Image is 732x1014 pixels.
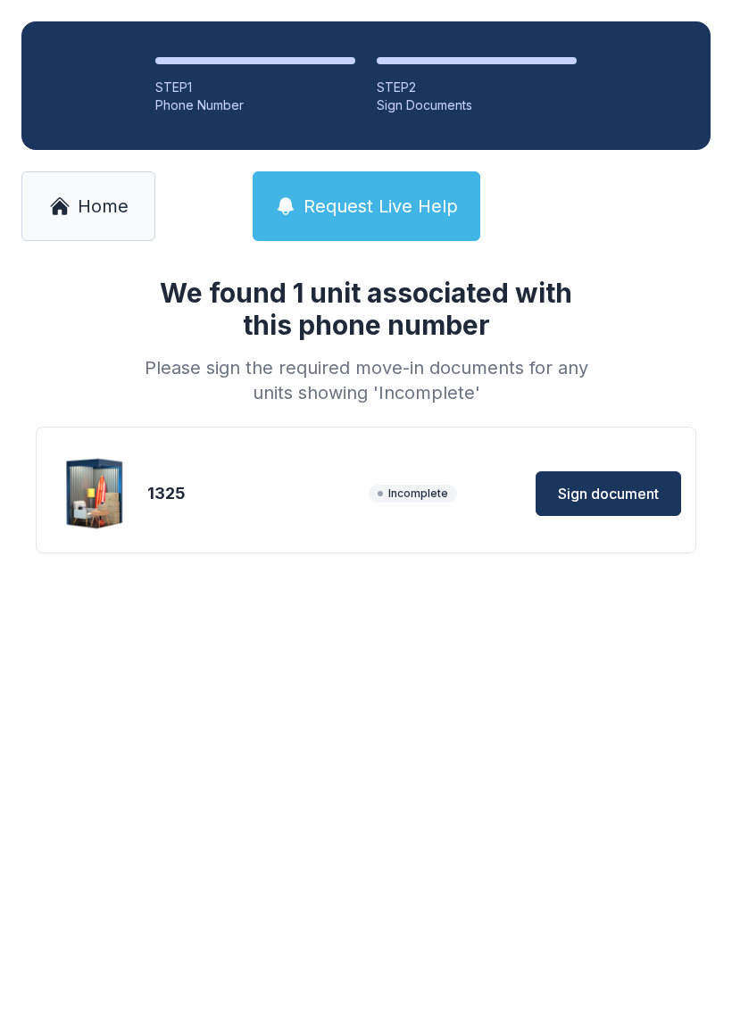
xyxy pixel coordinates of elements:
span: Sign document [558,483,659,504]
div: 1325 [147,481,362,506]
div: Phone Number [155,96,355,114]
div: STEP 2 [377,79,577,96]
div: STEP 1 [155,79,355,96]
div: Please sign the required move-in documents for any units showing 'Incomplete' [137,355,595,405]
span: Request Live Help [304,194,458,219]
span: Home [78,194,129,219]
div: Sign Documents [377,96,577,114]
h1: We found 1 unit associated with this phone number [137,277,595,341]
span: Incomplete [369,485,457,503]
